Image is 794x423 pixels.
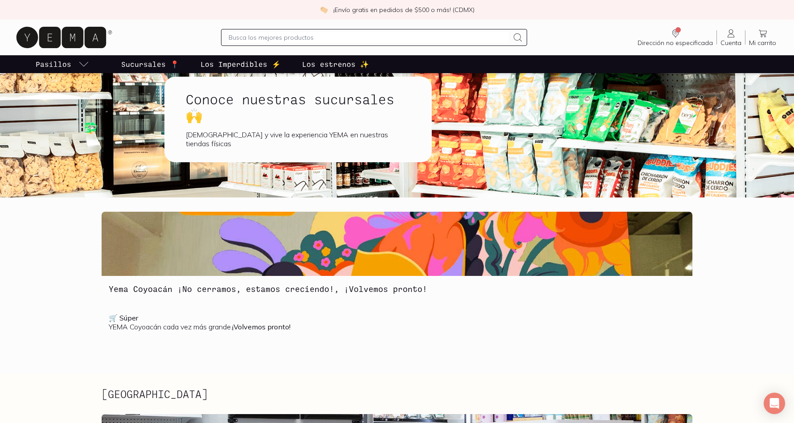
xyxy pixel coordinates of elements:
[186,91,410,123] h1: Conoce nuestras sucursales 🙌
[102,212,692,276] img: Yema Coyoacán ¡No cerramos, estamos creciendo!, ¡Volvemos pronto!
[102,388,208,400] h2: [GEOGRAPHIC_DATA]
[745,28,780,47] a: Mi carrito
[300,55,371,73] a: Los estrenos ✨
[199,55,282,73] a: Los Imperdibles ⚡️
[229,32,509,43] input: Busca los mejores productos
[302,59,369,70] p: Los estrenos ✨
[634,28,716,47] a: Dirección no especificada
[109,283,685,295] h3: Yema Coyoacán ¡No cerramos, estamos creciendo!, ¡Volvemos pronto!
[764,393,785,414] div: Open Intercom Messenger
[638,39,713,47] span: Dirección no especificada
[36,59,71,70] p: Pasillos
[109,313,138,322] b: 🛒 Súper
[164,77,460,162] a: Conoce nuestras sucursales 🙌[DEMOGRAPHIC_DATA] y vive la experiencia YEMA en nuestras tiendas fís...
[333,5,475,14] p: ¡Envío gratis en pedidos de $500 o más! (CDMX)
[720,39,741,47] span: Cuenta
[121,59,179,70] p: Sucursales 📍
[717,28,745,47] a: Cuenta
[320,6,328,14] img: check
[749,39,776,47] span: Mi carrito
[232,322,291,331] b: ¡Volvemos pronto!
[119,55,181,73] a: Sucursales 📍
[34,55,91,73] a: pasillo-todos-link
[109,313,685,331] p: YEMA Coyoacán cada vez más grande.
[186,130,410,148] div: [DEMOGRAPHIC_DATA] y vive la experiencia YEMA en nuestras tiendas físicas
[201,59,281,70] p: Los Imperdibles ⚡️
